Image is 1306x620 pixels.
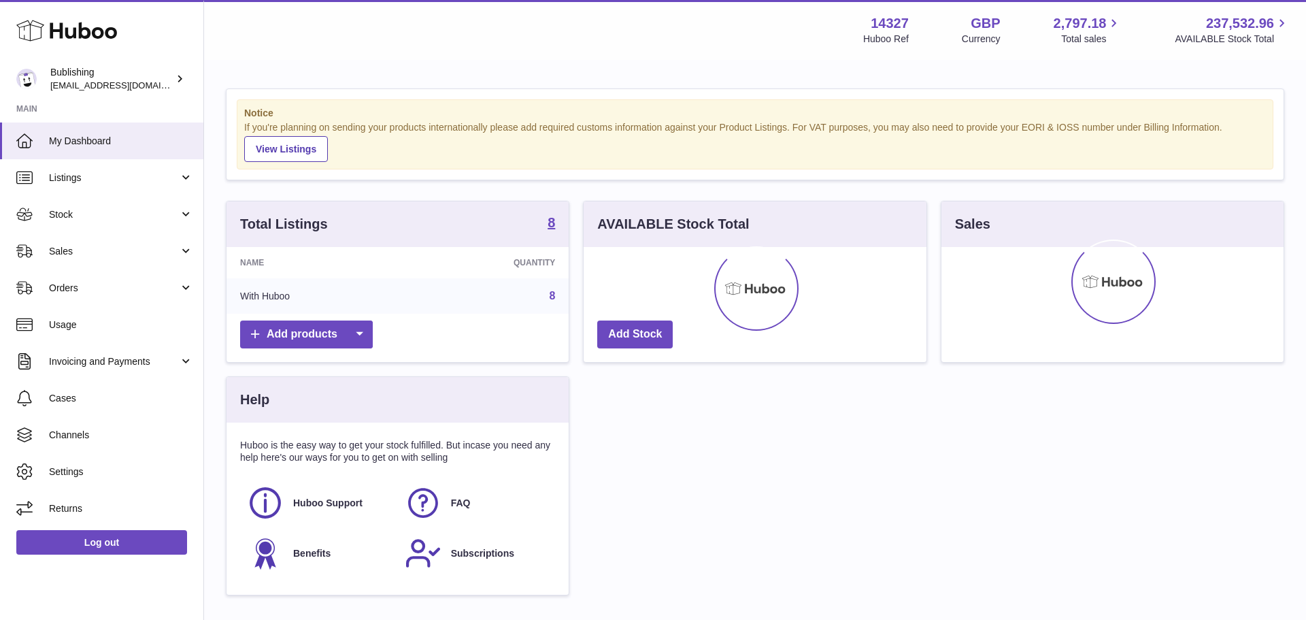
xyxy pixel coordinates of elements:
span: Stock [49,208,179,221]
a: Add products [240,321,373,348]
a: 237,532.96 AVAILABLE Stock Total [1175,14,1290,46]
span: 2,797.18 [1054,14,1107,33]
div: Currency [962,33,1001,46]
span: Huboo Support [293,497,363,510]
span: 237,532.96 [1206,14,1274,33]
span: My Dashboard [49,135,193,148]
strong: 8 [548,216,555,229]
span: Channels [49,429,193,442]
a: Subscriptions [405,535,549,572]
span: Returns [49,502,193,515]
span: AVAILABLE Stock Total [1175,33,1290,46]
div: Huboo Ref [863,33,909,46]
h3: AVAILABLE Stock Total [597,215,749,233]
p: Huboo is the easy way to get your stock fulfilled. But incase you need any help here's our ways f... [240,439,555,465]
div: Bublishing [50,66,173,92]
th: Name [227,247,407,278]
span: Settings [49,466,193,478]
a: 8 [549,290,555,301]
span: Cases [49,392,193,405]
a: 2,797.18 Total sales [1054,14,1122,46]
img: internalAdmin-14327@internal.huboo.com [16,69,37,89]
h3: Help [240,391,269,409]
span: [EMAIL_ADDRESS][DOMAIN_NAME] [50,80,200,91]
span: Usage [49,319,193,331]
h3: Total Listings [240,215,328,233]
div: If you're planning on sending your products internationally please add required customs informati... [244,121,1266,162]
a: Add Stock [597,321,673,348]
span: Invoicing and Payments [49,355,179,368]
h3: Sales [955,215,990,233]
a: Huboo Support [247,485,391,521]
span: Orders [49,282,179,295]
strong: Notice [244,107,1266,120]
td: With Huboo [227,278,407,314]
span: Listings [49,172,179,184]
strong: GBP [971,14,1000,33]
a: Benefits [247,535,391,572]
span: Total sales [1061,33,1122,46]
span: FAQ [451,497,471,510]
span: Subscriptions [451,547,514,560]
a: 8 [548,216,555,232]
a: FAQ [405,485,549,521]
a: View Listings [244,136,328,162]
th: Quantity [407,247,569,278]
strong: 14327 [871,14,909,33]
span: Benefits [293,547,331,560]
a: Log out [16,530,187,555]
span: Sales [49,245,179,258]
